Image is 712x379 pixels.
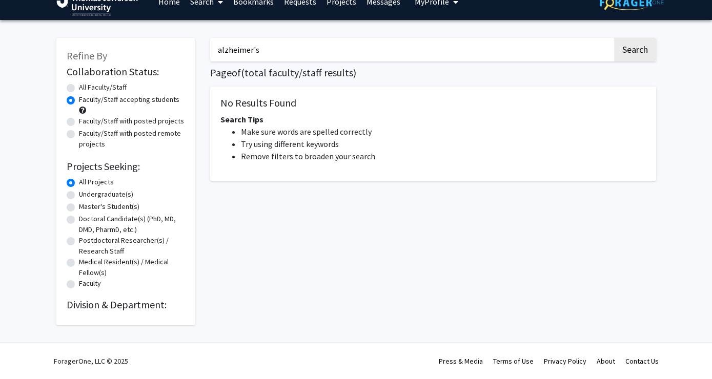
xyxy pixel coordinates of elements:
a: Privacy Policy [544,356,586,366]
button: Search [614,38,656,61]
label: Faculty/Staff with posted remote projects [79,128,185,150]
span: Search Tips [220,114,263,124]
label: Medical Resident(s) / Medical Fellow(s) [79,257,185,278]
li: Remove filters to broaden your search [241,150,646,162]
h5: No Results Found [220,97,646,109]
label: Faculty [79,278,101,289]
a: Terms of Use [493,356,534,366]
label: All Projects [79,177,114,187]
h2: Collaboration Status: [67,66,185,78]
label: Postdoctoral Researcher(s) / Research Staff [79,235,185,257]
span: Refine By [67,49,107,62]
nav: Page navigation [210,191,656,215]
a: Contact Us [625,356,659,366]
li: Make sure words are spelled correctly [241,125,646,138]
label: Faculty/Staff with posted projects [79,116,184,127]
a: Press & Media [439,356,483,366]
li: Try using different keywords [241,138,646,150]
label: Doctoral Candidate(s) (PhD, MD, DMD, PharmD, etc.) [79,214,185,235]
input: Search Keywords [210,38,613,61]
label: Faculty/Staff accepting students [79,94,179,105]
div: ForagerOne, LLC © 2025 [54,343,128,379]
iframe: Chat [8,333,44,371]
a: About [597,356,615,366]
label: All Faculty/Staff [79,82,127,93]
h2: Projects Seeking: [67,160,185,173]
label: Master's Student(s) [79,201,139,212]
label: Undergraduate(s) [79,189,133,200]
h2: Division & Department: [67,299,185,311]
h1: Page of ( total faculty/staff results) [210,67,656,79]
